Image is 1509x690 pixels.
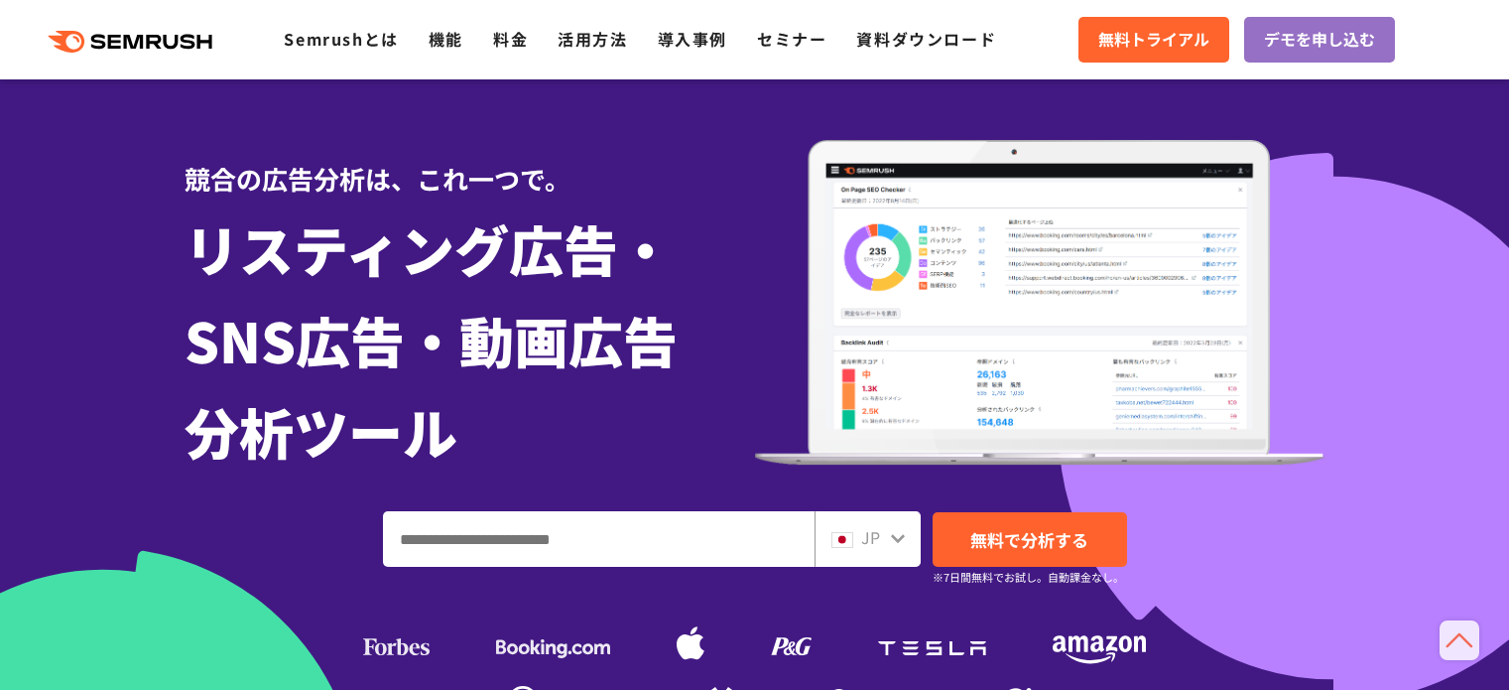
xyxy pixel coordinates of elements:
a: 資料ダウンロード [856,27,996,51]
a: セミナー [757,27,826,51]
a: 無料で分析する [933,512,1127,567]
span: JP [861,525,880,549]
div: 競合の広告分析は、これ一つで。 [185,129,755,198]
a: 機能 [429,27,463,51]
span: 無料で分析する [970,527,1088,552]
span: 無料トライアル [1098,27,1209,53]
a: 導入事例 [658,27,727,51]
a: 料金 [493,27,528,51]
a: 無料トライアル [1078,17,1229,63]
h1: リスティング広告・ SNS広告・動画広告 分析ツール [185,203,755,477]
a: 活用方法 [558,27,627,51]
a: デモを申し込む [1244,17,1395,63]
input: ドメイン、キーワードまたはURLを入力してください [384,512,814,566]
span: デモを申し込む [1264,27,1375,53]
a: Semrushとは [284,27,398,51]
small: ※7日間無料でお試し。自動課金なし。 [933,568,1124,587]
